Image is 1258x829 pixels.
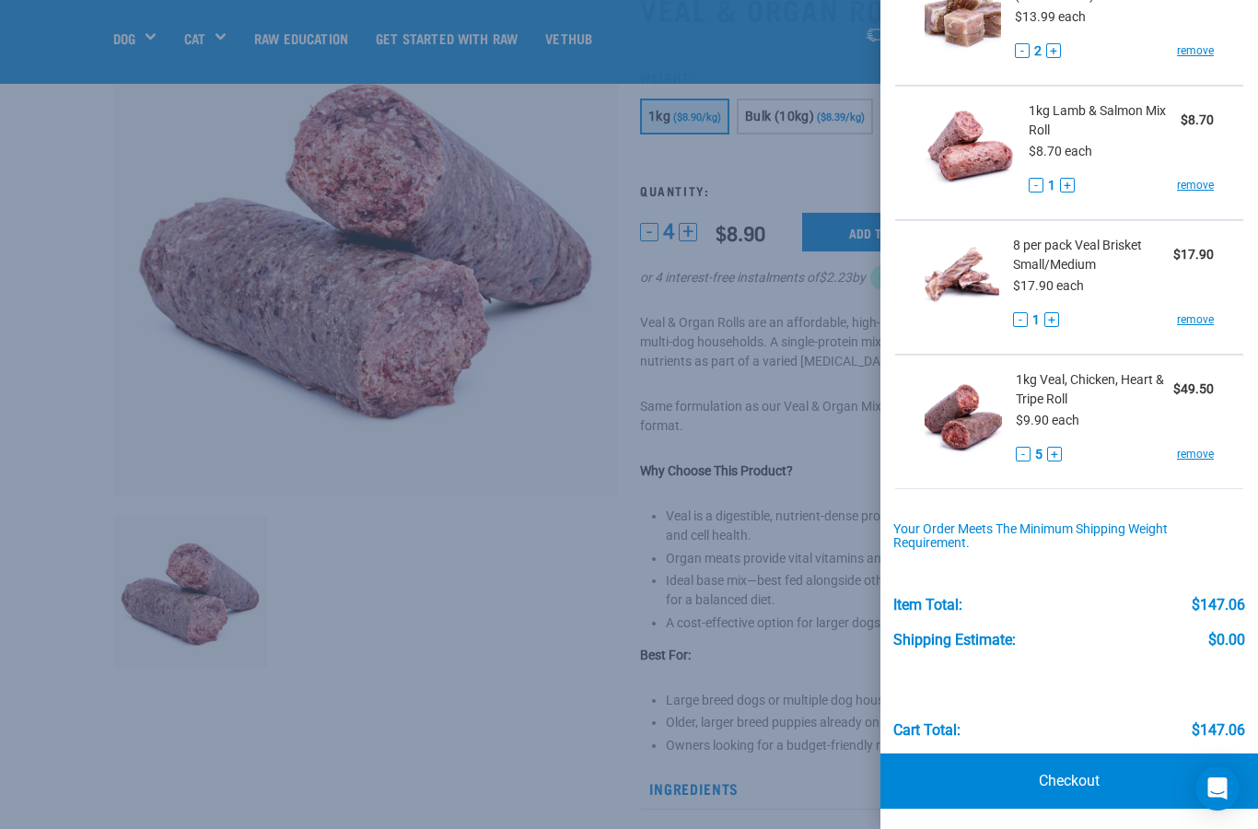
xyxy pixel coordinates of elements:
[1181,112,1214,127] strong: $8.70
[1034,41,1042,61] span: 2
[1035,445,1043,464] span: 5
[893,722,961,739] div: Cart total:
[1177,177,1214,193] a: remove
[1044,312,1059,327] button: +
[1173,381,1214,396] strong: $49.50
[925,236,999,331] img: Veal Brisket Small/Medium
[880,753,1258,809] a: Checkout
[1016,370,1173,409] span: 1kg Veal, Chicken, Heart & Tripe Roll
[925,370,1002,465] img: Veal, Chicken, Heart & Tripe Roll
[1029,178,1043,193] button: -
[1177,42,1214,59] a: remove
[1029,101,1181,140] span: 1kg Lamb & Salmon Mix Roll
[1047,447,1062,461] button: +
[1177,446,1214,462] a: remove
[1015,43,1030,58] button: -
[1016,413,1079,427] span: $9.90 each
[1192,722,1245,739] div: $147.06
[1177,311,1214,328] a: remove
[1192,597,1245,613] div: $147.06
[893,597,962,613] div: Item Total:
[1032,310,1040,330] span: 1
[1048,176,1055,195] span: 1
[1013,236,1173,274] span: 8 per pack Veal Brisket Small/Medium
[1208,632,1245,648] div: $0.00
[1195,766,1240,811] div: Open Intercom Messenger
[925,101,1015,196] img: Lamb & Salmon Mix Roll
[1013,312,1028,327] button: -
[1013,278,1084,293] span: $17.90 each
[893,632,1016,648] div: Shipping Estimate:
[1173,247,1214,262] strong: $17.90
[1029,144,1092,158] span: $8.70 each
[1060,178,1075,193] button: +
[1046,43,1061,58] button: +
[1016,447,1031,461] button: -
[1015,9,1086,24] span: $13.99 each
[893,522,1246,552] div: Your order meets the minimum shipping weight requirement.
